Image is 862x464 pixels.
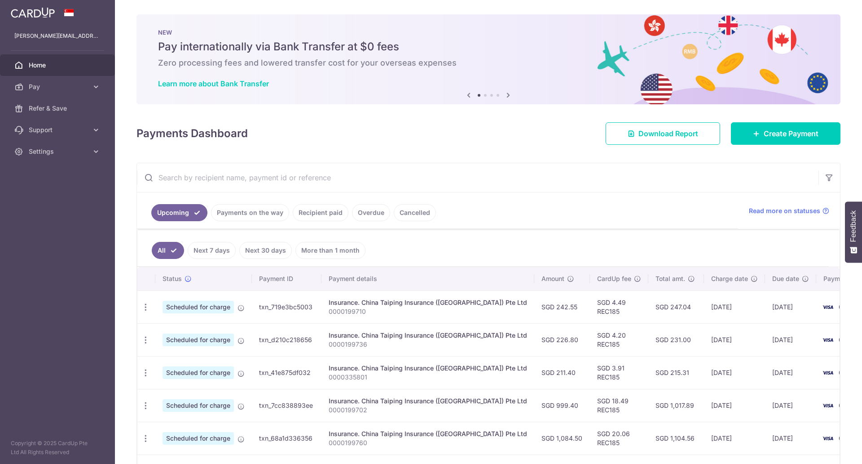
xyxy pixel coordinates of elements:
td: [DATE] [765,323,816,356]
span: Refer & Save [29,104,88,113]
a: Download Report [606,122,720,145]
span: 0192 [839,369,853,376]
td: txn_7cc838893ee [252,389,321,422]
span: Create Payment [764,128,818,139]
a: Create Payment [731,122,840,145]
td: SGD 231.00 [648,323,704,356]
a: Cancelled [394,204,436,221]
td: SGD 1,084.50 [534,422,590,455]
p: 0000335801 [329,373,527,382]
td: [DATE] [765,290,816,323]
input: Search by recipient name, payment id or reference [137,163,818,192]
td: SGD 4.20 REC185 [590,323,648,356]
td: txn_41e875df032 [252,356,321,389]
a: Read more on statuses [749,206,829,215]
td: [DATE] [765,422,816,455]
td: SGD 3.91 REC185 [590,356,648,389]
span: Scheduled for charge [163,432,234,445]
td: SGD 215.31 [648,356,704,389]
span: Charge date [711,274,748,283]
div: Insurance. China Taiping Insurance ([GEOGRAPHIC_DATA]) Pte Ltd [329,298,527,307]
td: SGD 18.49 REC185 [590,389,648,422]
td: SGD 999.40 [534,389,590,422]
span: Pay [29,82,88,91]
td: [DATE] [704,389,765,422]
span: Scheduled for charge [163,366,234,379]
div: Insurance. China Taiping Insurance ([GEOGRAPHIC_DATA]) Pte Ltd [329,397,527,406]
p: 0000199702 [329,406,527,415]
th: Payment details [321,267,534,290]
td: SGD 247.04 [648,290,704,323]
span: 0192 [839,336,853,344]
p: [PERSON_NAME][EMAIL_ADDRESS][PERSON_NAME][DOMAIN_NAME] [14,31,101,40]
a: Payments on the way [211,204,289,221]
img: Bank Card [819,433,837,444]
td: [DATE] [704,290,765,323]
td: SGD 242.55 [534,290,590,323]
span: Read more on statuses [749,206,820,215]
a: More than 1 month [295,242,365,259]
span: Scheduled for charge [163,301,234,313]
img: Bank Card [819,302,837,312]
span: Download Report [638,128,698,139]
h4: Payments Dashboard [136,125,248,142]
td: SGD 226.80 [534,323,590,356]
span: Due date [772,274,799,283]
a: Next 7 days [188,242,236,259]
td: txn_719e3bc5003 [252,290,321,323]
span: Status [163,274,182,283]
th: Payment ID [252,267,321,290]
h6: Zero processing fees and lowered transfer cost for your overseas expenses [158,58,819,68]
td: txn_d210c218656 [252,323,321,356]
span: Scheduled for charge [163,399,234,412]
td: [DATE] [704,356,765,389]
td: [DATE] [704,323,765,356]
td: SGD 1,104.56 [648,422,704,455]
img: CardUp [11,7,55,18]
img: Bank Card [819,367,837,378]
div: Insurance. China Taiping Insurance ([GEOGRAPHIC_DATA]) Pte Ltd [329,364,527,373]
td: [DATE] [765,389,816,422]
button: Feedback - Show survey [845,201,862,263]
div: Insurance. China Taiping Insurance ([GEOGRAPHIC_DATA]) Pte Ltd [329,331,527,340]
p: 0000199760 [329,438,527,447]
td: SGD 4.49 REC185 [590,290,648,323]
span: Settings [29,147,88,156]
span: 0192 [839,434,853,442]
span: 0192 [839,303,853,311]
span: Home [29,61,88,70]
a: Recipient paid [293,204,348,221]
span: 0192 [839,402,853,409]
span: CardUp fee [597,274,631,283]
img: Bank Card [819,335,837,345]
h5: Pay internationally via Bank Transfer at $0 fees [158,40,819,54]
a: Overdue [352,204,390,221]
td: SGD 20.06 REC185 [590,422,648,455]
td: [DATE] [765,356,816,389]
td: [DATE] [704,422,765,455]
p: 0000199736 [329,340,527,349]
span: Feedback [849,210,858,242]
span: Total amt. [655,274,685,283]
img: Bank Card [819,400,837,411]
div: Insurance. China Taiping Insurance ([GEOGRAPHIC_DATA]) Pte Ltd [329,429,527,438]
span: Support [29,125,88,134]
td: SGD 211.40 [534,356,590,389]
p: 0000199710 [329,307,527,316]
span: Amount [541,274,564,283]
td: txn_68a1d336356 [252,422,321,455]
td: SGD 1,017.89 [648,389,704,422]
a: Learn more about Bank Transfer [158,79,269,88]
a: Next 30 days [239,242,292,259]
img: Bank transfer banner [136,14,840,104]
p: NEW [158,29,819,36]
span: Scheduled for charge [163,334,234,346]
a: Upcoming [151,204,207,221]
a: All [152,242,184,259]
